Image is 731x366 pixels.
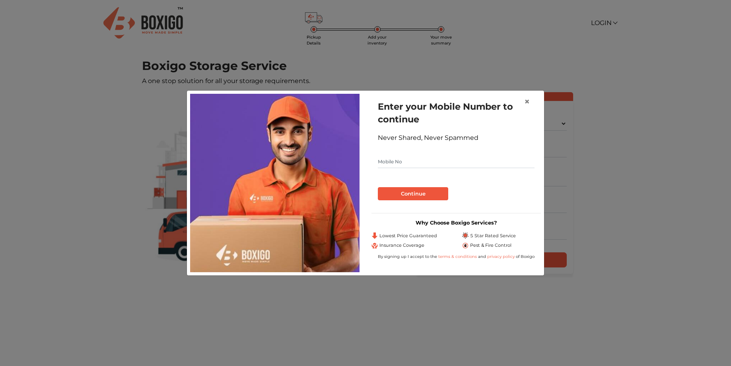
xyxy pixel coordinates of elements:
[379,232,437,239] span: Lowest Price Guaranteed
[378,100,535,126] h1: Enter your Mobile Number to continue
[518,91,536,113] button: Close
[486,254,516,259] a: privacy policy
[470,232,516,239] span: 5 Star Rated Service
[378,155,535,168] input: Mobile No
[371,254,541,259] div: By signing up I accept to the and of Boxigo
[190,94,360,272] img: storage-img
[378,133,535,143] div: Never Shared, Never Spammed
[378,187,448,201] button: Continue
[379,242,424,249] span: Insurance Coverage
[524,96,530,107] span: ×
[438,254,478,259] a: terms & conditions
[371,220,541,226] h3: Why Choose Boxigo Services?
[470,242,511,249] span: Pest & Fire Control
